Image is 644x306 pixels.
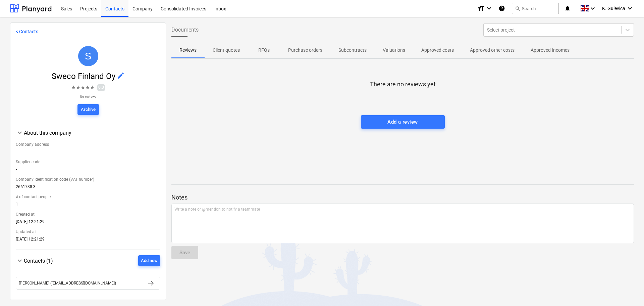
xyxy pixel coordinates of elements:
[288,47,322,54] p: Purchase orders
[213,47,240,54] p: Client quotes
[338,47,367,54] p: Subcontracts
[138,255,160,266] button: Add new
[117,72,125,80] span: edit
[71,84,76,92] span: ★
[16,266,160,298] div: Contacts (1)Add new
[71,94,105,99] p: No reviews
[171,26,199,34] span: Documents
[589,4,597,12] i: keyboard_arrow_down
[470,47,515,54] p: Approved other costs
[90,84,95,92] span: ★
[16,129,160,137] div: About this company
[24,130,160,136] div: About this company
[16,174,160,184] div: Company Identification code (VAT number)
[16,209,160,219] div: Created at
[78,46,98,66] div: Sweco
[610,274,644,306] iframe: Chat Widget
[512,3,559,14] button: Search
[16,137,160,244] div: About this company
[626,4,634,12] i: keyboard_arrow_down
[141,257,158,265] div: Add new
[77,104,99,115] button: Archive
[80,84,85,92] span: ★
[383,47,405,54] p: Valuations
[24,258,53,264] span: Contacts (1)
[477,4,485,12] i: format_size
[498,4,505,12] i: Knowledge base
[361,115,445,129] button: Add a review
[171,193,634,202] p: Notes
[16,227,160,237] div: Updated at
[179,47,197,54] p: Reviews
[16,219,160,227] div: [DATE] 12:21:29
[16,184,160,192] div: 2661738-3
[76,84,80,92] span: ★
[97,84,105,91] span: 0.0
[52,72,117,81] span: Sweco Finland Oy
[81,106,96,114] div: Archive
[16,257,24,265] span: keyboard_arrow_down
[421,47,454,54] p: Approved costs
[19,281,116,286] div: [PERSON_NAME] ([EMAIL_ADDRESS][DOMAIN_NAME])
[387,118,418,126] div: Add a review
[564,4,571,12] i: notifications
[16,255,160,266] div: Contacts (1)Add new
[16,129,24,137] span: keyboard_arrow_down
[16,139,160,149] div: Company address
[256,47,272,54] p: RFQs
[16,202,160,209] div: 1
[370,80,436,88] p: There are no reviews yet
[16,192,160,202] div: # of contact people
[485,4,493,12] i: keyboard_arrow_down
[16,29,38,34] a: < Contacts
[16,167,160,174] div: -
[602,6,625,11] span: K. Gulevica
[85,84,90,92] span: ★
[16,157,160,167] div: Supplier code
[531,47,570,54] p: Approved Incomes
[16,237,160,244] div: [DATE] 12:21:29
[515,6,520,11] span: search
[16,149,160,157] div: -
[85,50,91,61] span: S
